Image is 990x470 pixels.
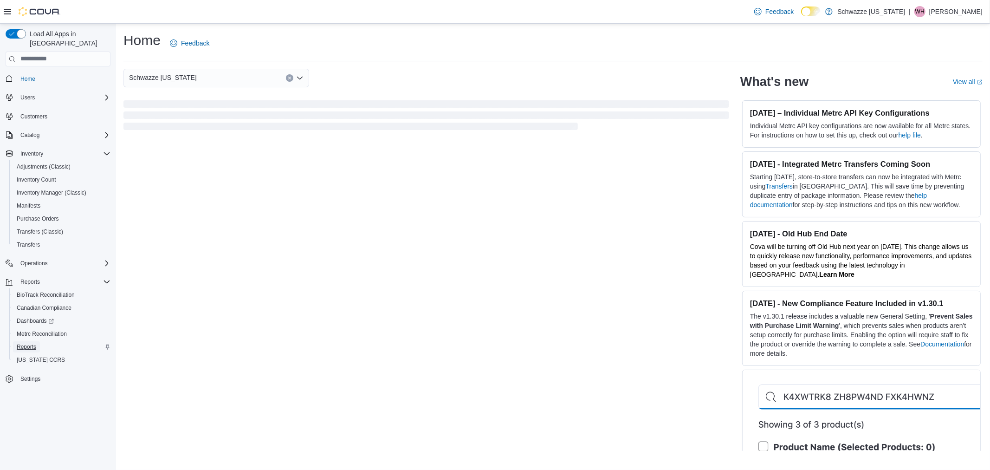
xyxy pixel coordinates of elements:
a: BioTrack Reconciliation [13,289,78,300]
p: Starting [DATE], store-to-store transfers can now be integrated with Metrc using in [GEOGRAPHIC_D... [750,172,973,209]
span: Users [20,94,35,101]
button: Catalog [2,129,114,142]
span: Manifests [17,202,40,209]
span: Cova will be turning off Old Hub next year on [DATE]. This change allows us to quickly release ne... [750,243,972,278]
nav: Complex example [6,68,110,410]
button: Catalog [17,130,43,141]
span: Loading [123,102,729,132]
button: BioTrack Reconciliation [9,288,114,301]
span: Settings [20,375,40,383]
a: Inventory Count [13,174,60,185]
a: help file [899,131,921,139]
h3: [DATE] - Old Hub End Date [750,229,973,238]
span: Reports [13,341,110,352]
h3: [DATE] – Individual Metrc API Key Configurations [750,108,973,117]
a: Canadian Compliance [13,302,75,313]
span: Canadian Compliance [17,304,71,312]
a: Home [17,73,39,85]
a: Transfers [765,183,793,190]
a: Metrc Reconciliation [13,328,71,339]
a: Dashboards [13,315,58,326]
button: Clear input [286,74,293,82]
p: The v1.30.1 release includes a valuable new General Setting, ' ', which prevents sales when produ... [750,312,973,358]
span: Inventory Count [13,174,110,185]
span: Schwazze [US_STATE] [129,72,197,83]
span: Users [17,92,110,103]
span: Adjustments (Classic) [13,161,110,172]
button: Inventory [17,148,47,159]
span: Reports [17,343,36,351]
svg: External link [977,79,983,85]
span: Metrc Reconciliation [13,328,110,339]
a: Customers [17,111,51,122]
a: Inventory Manager (Classic) [13,187,90,198]
span: Dashboards [17,317,54,325]
button: Canadian Compliance [9,301,114,314]
span: Feedback [181,39,209,48]
span: Purchase Orders [17,215,59,222]
button: Operations [17,258,52,269]
span: Transfers [17,241,40,248]
span: Transfers (Classic) [13,226,110,237]
span: Customers [17,111,110,122]
button: Operations [2,257,114,270]
span: Transfers (Classic) [17,228,63,235]
span: Washington CCRS [13,354,110,366]
p: [PERSON_NAME] [929,6,983,17]
a: Reports [13,341,40,352]
span: Inventory [17,148,110,159]
a: Documentation [920,340,964,348]
span: WH [915,6,925,17]
button: Home [2,72,114,85]
span: Adjustments (Classic) [17,163,71,170]
a: Manifests [13,200,44,211]
span: Inventory [20,150,43,157]
span: Catalog [17,130,110,141]
span: Dark Mode [801,16,802,17]
button: Settings [2,372,114,385]
button: Reports [9,340,114,353]
button: Open list of options [296,74,304,82]
span: Customers [20,113,47,120]
span: Manifests [13,200,110,211]
strong: Prevent Sales with Purchase Limit Warning [750,313,973,329]
a: [US_STATE] CCRS [13,354,69,366]
span: Inventory Manager (Classic) [17,189,86,196]
span: Purchase Orders [13,213,110,224]
button: Adjustments (Classic) [9,160,114,173]
span: Canadian Compliance [13,302,110,313]
button: [US_STATE] CCRS [9,353,114,366]
span: Home [17,73,110,85]
span: BioTrack Reconciliation [13,289,110,300]
span: Settings [17,373,110,385]
input: Dark Mode [801,7,821,16]
button: Manifests [9,199,114,212]
span: Catalog [20,131,39,139]
p: Schwazze [US_STATE] [837,6,905,17]
button: Transfers (Classic) [9,225,114,238]
span: Metrc Reconciliation [17,330,67,338]
p: | [909,6,911,17]
span: Home [20,75,35,83]
button: Metrc Reconciliation [9,327,114,340]
a: Transfers (Classic) [13,226,67,237]
a: Feedback [166,34,213,52]
h2: What's new [740,74,809,89]
span: Load All Apps in [GEOGRAPHIC_DATA] [26,29,110,48]
a: Settings [17,373,44,385]
button: Reports [17,276,44,287]
span: Operations [20,260,48,267]
a: Learn More [820,271,854,278]
h3: [DATE] - Integrated Metrc Transfers Coming Soon [750,159,973,169]
span: BioTrack Reconciliation [17,291,75,299]
a: View allExternal link [953,78,983,85]
img: Cova [19,7,60,16]
span: [US_STATE] CCRS [17,356,65,364]
a: Purchase Orders [13,213,63,224]
span: Feedback [765,7,794,16]
span: Reports [17,276,110,287]
button: Users [2,91,114,104]
a: Adjustments (Classic) [13,161,74,172]
button: Inventory Count [9,173,114,186]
